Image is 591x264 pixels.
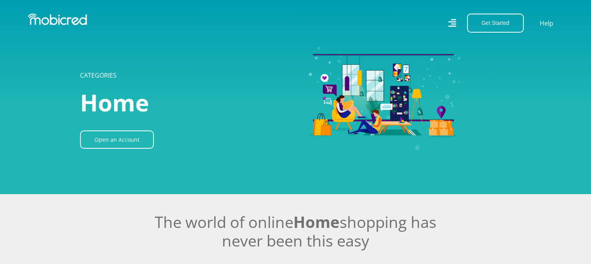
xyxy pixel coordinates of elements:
[539,18,554,28] a: Help
[80,87,149,118] span: Home
[80,71,117,80] a: CATEGORIES
[28,14,87,25] img: Mobicred
[80,130,154,149] a: Open an Account
[80,213,511,250] h2: The world of online shopping has never been this easy
[265,44,511,150] img: Home
[467,14,524,33] button: Get Started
